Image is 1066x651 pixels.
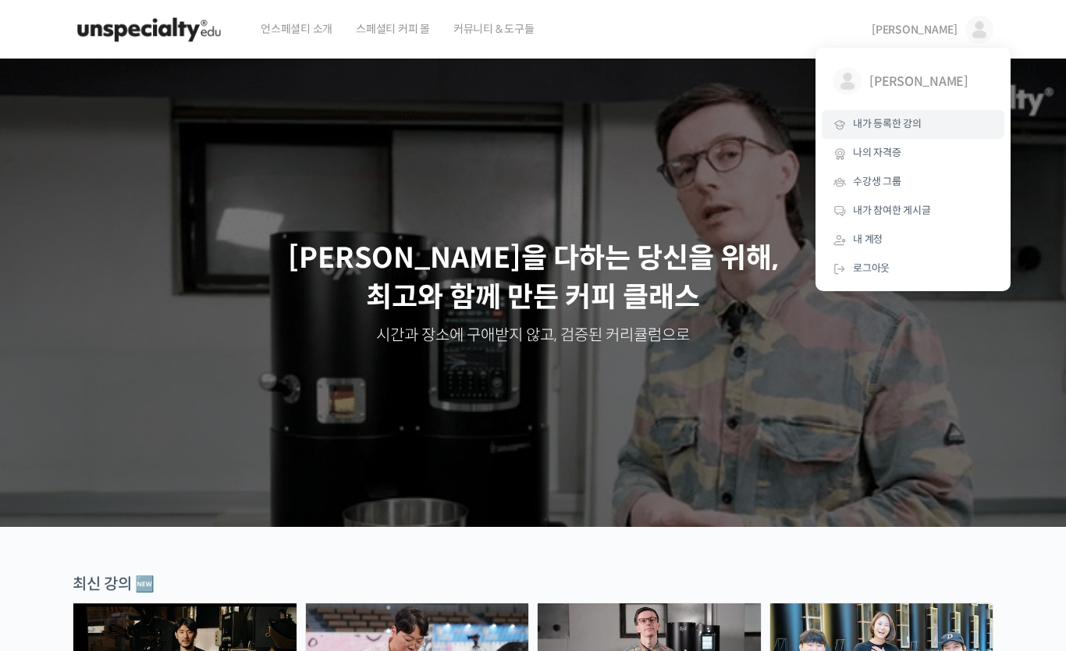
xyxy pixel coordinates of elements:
[241,518,260,531] span: 설정
[853,117,922,130] span: 내가 등록한 강의
[853,204,931,217] span: 내가 참여한 게시글
[822,55,1004,110] a: [PERSON_NAME]
[822,197,1004,226] a: 내가 참여한 게시글
[872,23,958,37] span: [PERSON_NAME]
[822,226,1004,254] a: 내 계정
[869,67,985,97] span: [PERSON_NAME]
[16,239,1050,318] p: [PERSON_NAME]을 다하는 당신을 위해, 최고와 함께 만든 커피 클래스
[73,574,993,595] div: 최신 강의 🆕
[822,168,1004,197] a: 수강생 그룹
[853,146,901,159] span: 나의 자격증
[853,175,901,188] span: 수강생 그룹
[103,495,201,534] a: 대화
[853,261,890,275] span: 로그아웃
[822,110,1004,139] a: 내가 등록한 강의
[853,233,883,246] span: 내 계정
[143,519,162,532] span: 대화
[5,495,103,534] a: 홈
[49,518,59,531] span: 홈
[822,139,1004,168] a: 나의 자격증
[16,325,1050,347] p: 시간과 장소에 구애받지 않고, 검증된 커리큘럼으로
[201,495,300,534] a: 설정
[822,254,1004,283] a: 로그아웃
